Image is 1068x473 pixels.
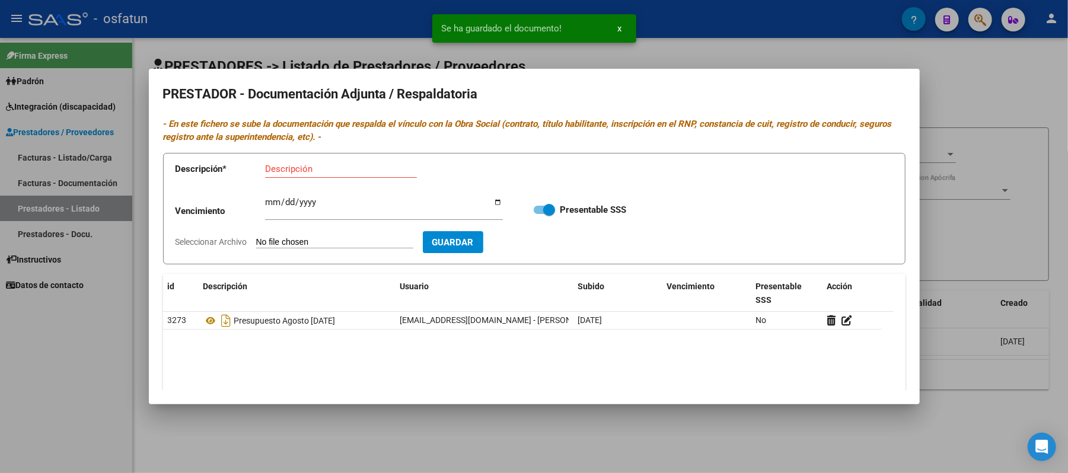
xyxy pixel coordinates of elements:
[1028,433,1056,461] div: Open Intercom Messenger
[396,274,573,313] datatable-header-cell: Usuario
[618,23,622,34] span: x
[578,282,605,291] span: Subido
[400,282,429,291] span: Usuario
[176,162,265,176] p: Descripción
[168,315,187,325] span: 3273
[662,274,751,313] datatable-header-cell: Vencimiento
[756,282,802,305] span: Presentable SSS
[442,23,562,34] span: Se ha guardado el documento!
[219,311,234,330] i: Descargar documento
[667,282,715,291] span: Vencimiento
[199,274,396,313] datatable-header-cell: Descripción
[176,204,265,218] p: Vencimiento
[578,315,602,325] span: [DATE]
[400,315,601,325] span: [EMAIL_ADDRESS][DOMAIN_NAME] - [PERSON_NAME]
[756,315,767,325] span: No
[751,274,822,313] datatable-header-cell: Presentable SSS
[163,119,892,143] i: - En este fichero se sube la documentación que respalda el vínculo con la Obra Social (contrato, ...
[234,316,336,325] span: Presupuesto Agosto [DATE]
[168,282,175,291] span: id
[423,231,483,253] button: Guardar
[163,83,906,106] h2: PRESTADOR - Documentación Adjunta / Respaldatoria
[203,282,248,291] span: Descripción
[432,237,474,248] span: Guardar
[163,274,199,313] datatable-header-cell: id
[176,237,247,247] span: Seleccionar Archivo
[573,274,662,313] datatable-header-cell: Subido
[608,18,632,39] button: x
[827,282,853,291] span: Acción
[822,274,882,313] datatable-header-cell: Acción
[560,204,626,215] strong: Presentable SSS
